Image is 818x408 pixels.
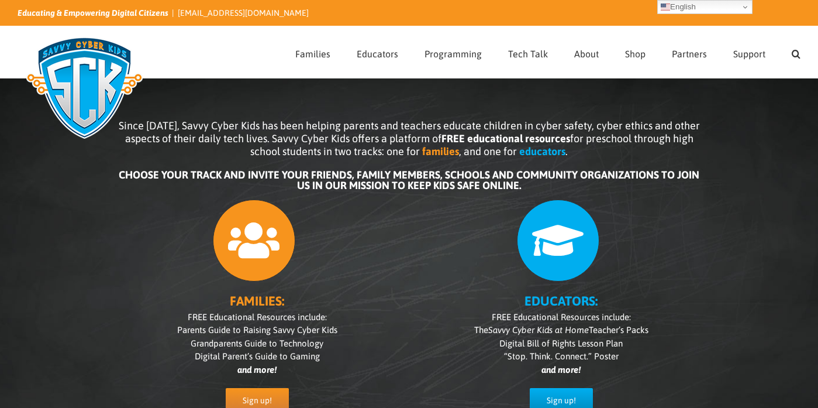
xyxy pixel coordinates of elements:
[519,145,565,157] b: educators
[792,26,800,78] a: Search
[508,26,548,78] a: Tech Talk
[492,312,631,322] span: FREE Educational Resources include:
[672,49,707,59] span: Partners
[295,26,800,78] nav: Main Menu
[188,312,327,322] span: FREE Educational Resources include:
[237,365,277,375] i: and more!
[733,49,765,59] span: Support
[295,26,330,78] a: Families
[119,119,700,157] span: Since [DATE], Savvy Cyber Kids has been helping parents and teachers educate children in cyber sa...
[177,325,337,335] span: Parents Guide to Raising Savvy Cyber Kids
[499,338,623,348] span: Digital Bill of Rights Lesson Plan
[119,169,699,191] b: CHOOSE YOUR TRACK AND INVITE YOUR FRIENDS, FAMILY MEMBERS, SCHOOLS AND COMMUNITY ORGANIZATIONS TO...
[508,49,548,59] span: Tech Talk
[524,293,598,308] b: EDUCATORS:
[488,325,589,335] i: Savvy Cyber Kids at Home
[357,26,398,78] a: Educators
[672,26,707,78] a: Partners
[574,26,599,78] a: About
[547,396,576,406] span: Sign up!
[625,49,646,59] span: Shop
[422,145,459,157] b: families
[733,26,765,78] a: Support
[625,26,646,78] a: Shop
[18,29,151,146] img: Savvy Cyber Kids Logo
[574,49,599,59] span: About
[504,351,619,361] span: “Stop. Think. Connect.” Poster
[230,293,284,308] b: FAMILIES:
[661,2,670,12] img: en
[441,132,570,145] b: FREE educational resources
[424,26,482,78] a: Programming
[424,49,482,59] span: Programming
[541,365,581,375] i: and more!
[357,49,398,59] span: Educators
[295,49,330,59] span: Families
[191,338,323,348] span: Grandparents Guide to Technology
[243,396,272,406] span: Sign up!
[18,8,168,18] i: Educating & Empowering Digital Citizens
[195,351,320,361] span: Digital Parent’s Guide to Gaming
[565,145,568,157] span: .
[474,325,648,335] span: The Teacher’s Packs
[459,145,517,157] span: , and one for
[178,8,309,18] a: [EMAIL_ADDRESS][DOMAIN_NAME]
